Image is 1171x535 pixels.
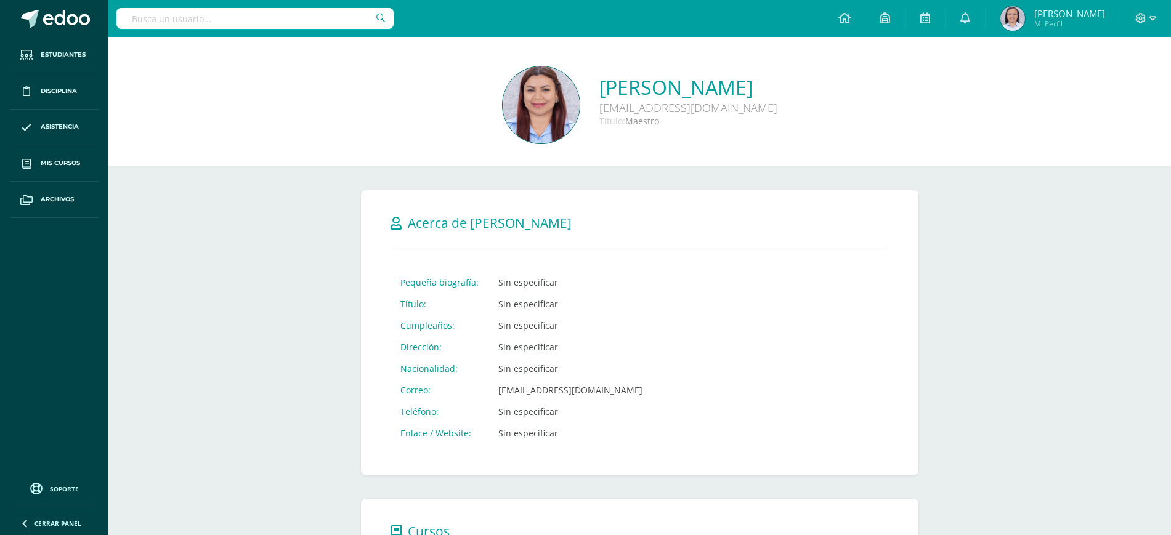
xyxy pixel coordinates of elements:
td: Dirección: [391,336,488,358]
td: Cumpleaños: [391,315,488,336]
img: 362840c0840221cfc42a5058b27e03ff.png [1000,6,1025,31]
td: Sin especificar [488,272,652,293]
span: Archivos [41,195,74,204]
span: Cerrar panel [34,519,81,528]
a: Soporte [15,480,94,496]
input: Busca un usuario... [116,8,394,29]
td: Pequeña biografía: [391,272,488,293]
a: Asistencia [10,110,99,146]
span: Estudiantes [41,50,86,60]
a: Mis cursos [10,145,99,182]
a: Archivos [10,182,99,218]
td: Sin especificar [488,315,652,336]
div: [EMAIL_ADDRESS][DOMAIN_NAME] [599,100,777,115]
td: Sin especificar [488,401,652,422]
a: Disciplina [10,73,99,110]
td: Sin especificar [488,422,652,444]
td: [EMAIL_ADDRESS][DOMAIN_NAME] [488,379,652,401]
td: Enlace / Website: [391,422,488,444]
span: Mi Perfil [1034,18,1105,29]
td: Teléfono: [391,401,488,422]
span: [PERSON_NAME] [1034,7,1105,20]
a: Estudiantes [10,37,99,73]
span: Mis cursos [41,158,80,168]
span: Acerca de [PERSON_NAME] [408,214,572,231]
td: Nacionalidad: [391,358,488,379]
td: Correo: [391,379,488,401]
td: Sin especificar [488,358,652,379]
a: [PERSON_NAME] [599,74,777,100]
img: 8e3c094312a90548df8cf9bb55df7080.png [503,66,580,143]
span: Maestro [625,115,659,127]
span: Asistencia [41,122,79,132]
td: Sin especificar [488,293,652,315]
td: Título: [391,293,488,315]
td: Sin especificar [488,336,652,358]
span: Soporte [50,485,79,493]
span: Título: [599,115,625,127]
span: Disciplina [41,86,77,96]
